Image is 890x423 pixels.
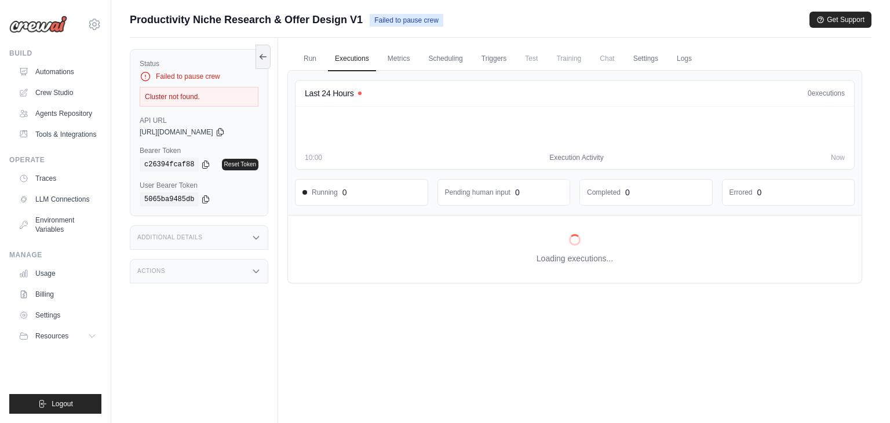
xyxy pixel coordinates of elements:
span: Training is not available until the deployment is complete [549,47,588,70]
dd: Pending human input [445,188,510,197]
img: Logo [9,16,67,33]
span: Logout [52,399,73,409]
div: Manage [9,250,101,260]
code: c26394fcaf88 [140,158,199,172]
span: Test [518,47,545,70]
h3: Additional Details [137,234,202,241]
div: Failed to pause crew [140,71,258,82]
a: Metrics [381,47,417,71]
a: Scheduling [421,47,469,71]
div: Cluster not found. [140,87,258,107]
span: Productivity Niche Research & Offer Design V1 [130,12,363,28]
a: Tools & Integrations [14,125,101,144]
button: Get Support [809,12,871,28]
div: 0 [625,187,630,198]
a: Run [297,47,323,71]
label: API URL [140,116,258,125]
h4: Last 24 Hours [305,87,353,99]
a: Settings [14,306,101,324]
div: 0 [757,187,762,198]
span: Failed to pause crew [370,14,443,27]
a: Agents Repository [14,104,101,123]
span: Running [302,188,338,197]
a: Triggers [475,47,514,71]
a: Reset Token [222,159,258,170]
a: Crew Studio [14,83,101,102]
div: executions [808,89,845,98]
a: Usage [14,264,101,283]
span: Execution Activity [549,153,603,162]
label: Bearer Token [140,146,258,155]
dd: Errored [729,188,753,197]
a: LLM Connections [14,190,101,209]
p: Loading executions... [537,253,613,264]
span: 10:00 [305,153,322,162]
span: Chat is not available until the deployment is complete [593,47,621,70]
a: Automations [14,63,101,81]
div: 0 [342,187,347,198]
div: 0 [515,187,520,198]
a: Settings [626,47,665,71]
code: 5065ba9485db [140,192,199,206]
button: Resources [14,327,101,345]
span: [URL][DOMAIN_NAME] [140,127,213,137]
div: Operate [9,155,101,165]
div: Build [9,49,101,58]
button: Logout [9,394,101,414]
span: Now [831,153,845,162]
a: Logs [670,47,699,71]
a: Executions [328,47,376,71]
a: Environment Variables [14,211,101,239]
a: Billing [14,285,101,304]
a: Traces [14,169,101,188]
label: Status [140,59,258,68]
label: User Bearer Token [140,181,258,190]
span: 0 [808,89,812,97]
h3: Actions [137,268,165,275]
span: Resources [35,331,68,341]
dd: Completed [587,188,621,197]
